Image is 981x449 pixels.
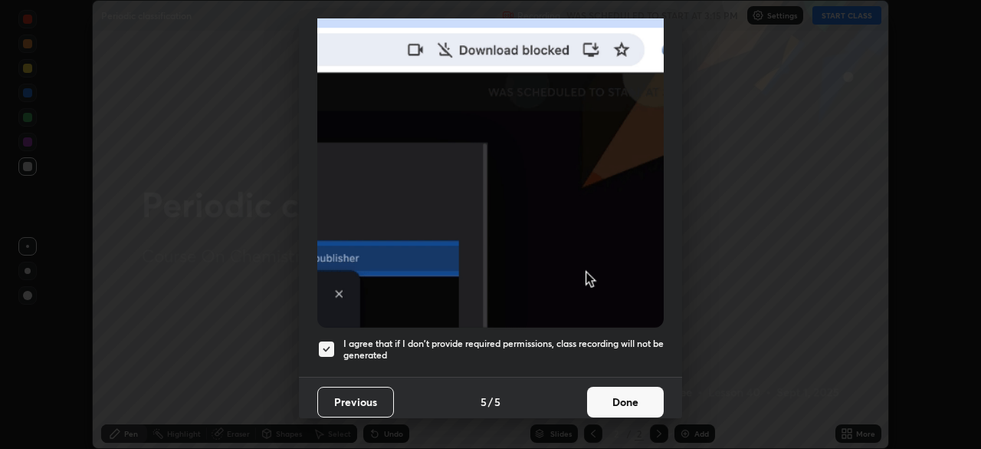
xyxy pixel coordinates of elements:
[587,387,664,418] button: Done
[317,387,394,418] button: Previous
[494,394,500,410] h4: 5
[481,394,487,410] h4: 5
[343,338,664,362] h5: I agree that if I don't provide required permissions, class recording will not be generated
[488,394,493,410] h4: /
